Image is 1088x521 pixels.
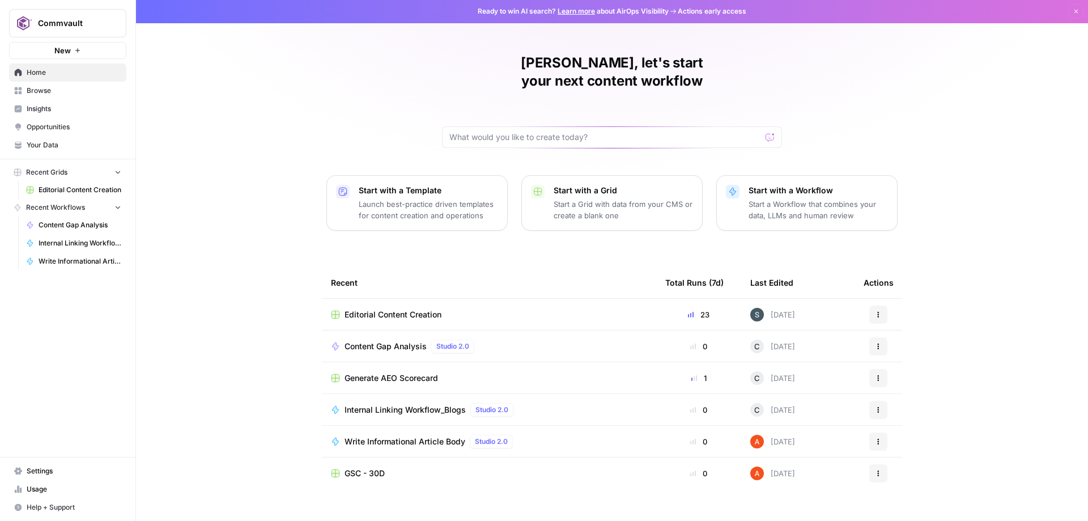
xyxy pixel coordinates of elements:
span: Commvault [38,18,107,29]
span: Generate AEO Scorecard [345,372,438,384]
span: Write Informational Article Body [39,256,121,266]
a: Write Informational Article BodyStudio 2.0 [331,435,647,448]
span: Opportunities [27,122,121,132]
span: New [54,45,71,56]
p: Start with a Template [359,185,498,196]
span: Studio 2.0 [475,405,508,415]
span: Home [27,67,121,78]
span: Editorial Content Creation [39,185,121,195]
input: What would you like to create today? [449,132,761,143]
span: C [754,341,760,352]
div: 0 [665,404,732,416]
div: [DATE] [750,435,795,448]
div: [DATE] [750,308,795,321]
button: Workspace: Commvault [9,9,126,37]
a: Opportunities [9,118,126,136]
span: GSC - 30D [345,468,385,479]
span: Ready to win AI search? about AirOps Visibility [478,6,669,16]
button: Recent Grids [9,164,126,181]
div: [DATE] [750,340,795,353]
span: Internal Linking Workflow_Blogs [39,238,121,248]
span: Settings [27,466,121,476]
a: Settings [9,462,126,480]
a: Internal Linking Workflow_BlogsStudio 2.0 [331,403,647,417]
span: Insights [27,104,121,114]
button: New [9,42,126,59]
a: Content Gap Analysis [21,216,126,234]
div: Last Edited [750,267,793,298]
span: Studio 2.0 [475,437,508,447]
p: Start with a Workflow [749,185,888,196]
div: [DATE] [750,403,795,417]
span: Studio 2.0 [436,341,469,351]
img: cje7zb9ux0f2nqyv5qqgv3u0jxek [750,435,764,448]
span: Editorial Content Creation [345,309,441,320]
a: GSC - 30D [331,468,647,479]
span: Your Data [27,140,121,150]
span: Usage [27,484,121,494]
div: 23 [665,309,732,320]
button: Start with a WorkflowStart a Workflow that combines your data, LLMs and human review [716,175,898,231]
div: 0 [665,341,732,352]
img: n194awvj1oo0403wntfit5bp1iq5 [750,308,764,321]
div: 0 [665,436,732,447]
a: Generate AEO Scorecard [331,372,647,384]
div: 1 [665,372,732,384]
span: Content Gap Analysis [345,341,427,352]
a: Content Gap AnalysisStudio 2.0 [331,340,647,353]
span: C [754,372,760,384]
div: Actions [864,267,894,298]
p: Start a Workflow that combines your data, LLMs and human review [749,198,888,221]
button: Start with a GridStart a Grid with data from your CMS or create a blank one [521,175,703,231]
a: Usage [9,480,126,498]
span: Actions early access [678,6,746,16]
span: Help + Support [27,502,121,512]
span: Browse [27,86,121,96]
span: Recent Workflows [26,202,85,213]
p: Start a Grid with data from your CMS or create a blank one [554,198,693,221]
div: Total Runs (7d) [665,267,724,298]
p: Start with a Grid [554,185,693,196]
span: C [754,404,760,416]
span: Internal Linking Workflow_Blogs [345,404,466,416]
a: Your Data [9,136,126,154]
a: Editorial Content Creation [21,181,126,199]
div: [DATE] [750,467,795,480]
span: Content Gap Analysis [39,220,121,230]
a: Home [9,63,126,82]
h1: [PERSON_NAME], let's start your next content workflow [442,54,782,90]
div: 0 [665,468,732,479]
a: Browse [9,82,126,100]
button: Recent Workflows [9,199,126,216]
img: cje7zb9ux0f2nqyv5qqgv3u0jxek [750,467,764,480]
a: Internal Linking Workflow_Blogs [21,234,126,252]
a: Write Informational Article Body [21,252,126,270]
a: Insights [9,100,126,118]
img: Commvault Logo [13,13,33,33]
a: Learn more [558,7,595,15]
span: Write Informational Article Body [345,436,465,447]
div: [DATE] [750,371,795,385]
button: Start with a TemplateLaunch best-practice driven templates for content creation and operations [326,175,508,231]
p: Launch best-practice driven templates for content creation and operations [359,198,498,221]
div: Recent [331,267,647,298]
button: Help + Support [9,498,126,516]
span: Recent Grids [26,167,67,177]
a: Editorial Content Creation [331,309,647,320]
